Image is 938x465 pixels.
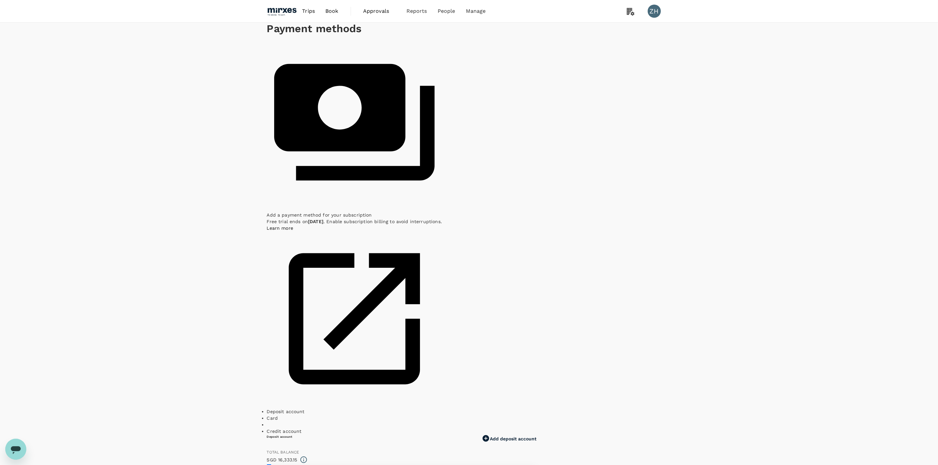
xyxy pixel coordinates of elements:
[5,439,26,460] iframe: Button to launch messaging window
[267,434,293,439] h6: Deposit account
[267,225,442,408] a: Learn more
[267,415,442,421] li: Card
[267,23,671,35] h1: Payment methods
[482,434,536,443] button: Add deposit account
[267,428,442,434] li: Credit account
[438,7,455,15] span: People
[325,7,338,15] span: Book
[267,218,442,225] p: Free trial ends on . Enable subscription billing to avoid interruptions.
[267,450,299,454] span: Total balance
[267,408,442,415] li: Deposit account
[267,456,297,463] div: SGD 16,333.15
[466,7,486,15] span: Manage
[648,5,661,18] div: ZH
[363,7,396,15] span: Approvals
[406,7,427,15] span: Reports
[308,219,323,224] b: [DATE]
[267,4,297,18] img: Mirxes Holding Pte Ltd
[267,212,442,218] p: Add a payment method for your subscription
[302,7,315,15] span: Trips
[267,225,442,231] p: Learn more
